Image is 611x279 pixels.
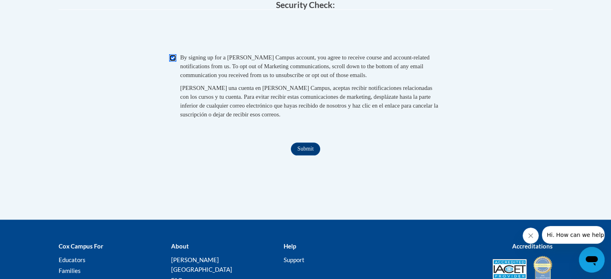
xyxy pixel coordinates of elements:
[512,242,553,250] b: Accreditations
[492,259,527,279] img: Accredited IACET® Provider
[171,242,188,250] b: About
[579,247,605,273] iframe: Button to launch messaging window
[59,267,81,274] a: Families
[180,85,438,118] span: [PERSON_NAME] una cuenta en [PERSON_NAME] Campus, aceptas recibir notificaciones relacionadas con...
[523,228,539,244] iframe: Close message
[59,256,86,263] a: Educators
[283,242,296,250] b: Help
[59,242,103,250] b: Cox Campus For
[171,256,232,273] a: [PERSON_NAME][GEOGRAPHIC_DATA]
[245,18,367,49] iframe: reCAPTCHA
[180,54,430,78] span: By signing up for a [PERSON_NAME] Campus account, you agree to receive course and account-related...
[283,256,304,263] a: Support
[542,226,605,244] iframe: Message from company
[5,6,65,12] span: Hi. How can we help?
[291,143,320,155] input: Submit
